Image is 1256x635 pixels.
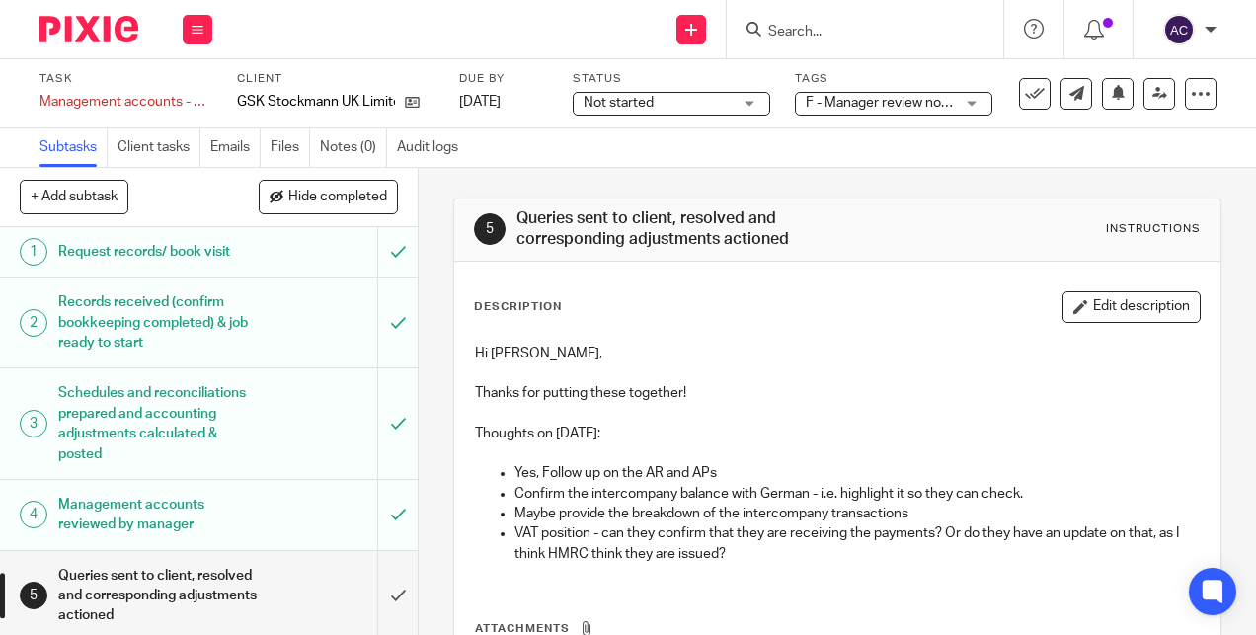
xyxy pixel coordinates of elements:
[475,424,1199,443] p: Thoughts on [DATE]:
[516,208,880,251] h1: Queries sent to client, resolved and corresponding adjustments actioned
[210,128,261,167] a: Emails
[39,128,108,167] a: Subtasks
[58,561,258,631] h1: Queries sent to client, resolved and corresponding adjustments actioned
[474,299,562,315] p: Description
[58,287,258,357] h1: Records received (confirm bookkeeping completed) & job ready to start
[459,95,501,109] span: [DATE]
[20,410,47,437] div: 3
[573,71,770,87] label: Status
[39,92,212,112] div: Management accounts - Monthly
[514,463,1199,483] p: Yes, Follow up on the AR and APs
[20,309,47,337] div: 2
[584,96,654,110] span: Not started
[766,24,944,41] input: Search
[459,71,548,87] label: Due by
[806,96,1053,110] span: F - Manager review notes to be actioned
[58,378,258,468] h1: Schedules and reconciliations prepared and accounting adjustments calculated & posted
[237,92,395,112] p: GSK Stockmann UK Limited
[397,128,468,167] a: Audit logs
[514,484,1199,504] p: Confirm the intercompany balance with German - i.e. highlight it so they can check.
[474,213,506,245] div: 5
[1163,14,1195,45] img: svg%3E
[20,501,47,528] div: 4
[1062,291,1201,323] button: Edit description
[20,582,47,609] div: 5
[475,383,1199,403] p: Thanks for putting these together!
[475,344,1199,363] p: Hi [PERSON_NAME],
[58,490,258,540] h1: Management accounts reviewed by manager
[271,128,310,167] a: Files
[20,180,128,213] button: + Add subtask
[237,71,434,87] label: Client
[58,237,258,267] h1: Request records/ book visit
[259,180,398,213] button: Hide completed
[1106,221,1201,237] div: Instructions
[118,128,200,167] a: Client tasks
[39,71,212,87] label: Task
[514,504,1199,523] p: Maybe provide the breakdown of the intercompany transactions
[514,523,1199,564] p: VAT position - can they confirm that they are receiving the payments? Or do they have an update o...
[795,71,992,87] label: Tags
[475,623,570,634] span: Attachments
[20,238,47,266] div: 1
[288,190,387,205] span: Hide completed
[39,16,138,42] img: Pixie
[320,128,387,167] a: Notes (0)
